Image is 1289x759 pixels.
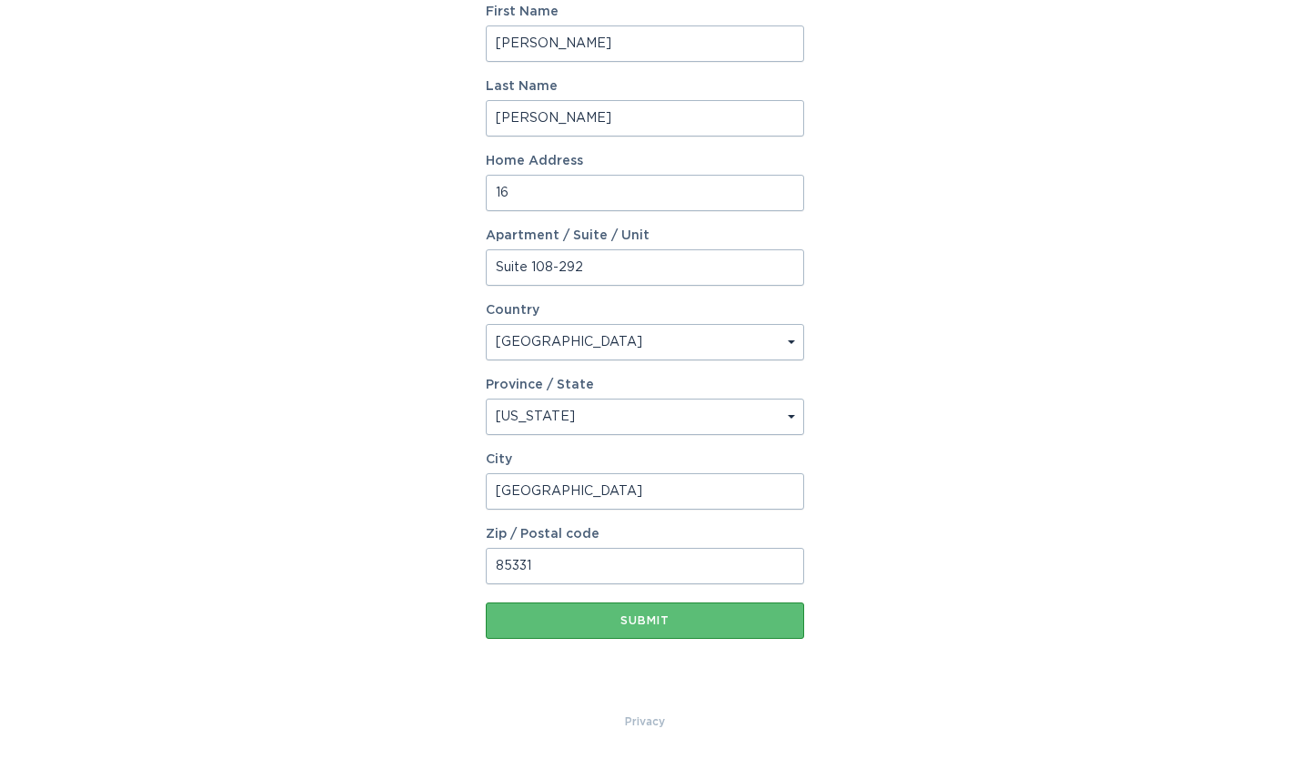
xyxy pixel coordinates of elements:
label: Last Name [486,80,804,93]
button: Submit [486,602,804,639]
label: Country [486,304,539,317]
label: Home Address [486,155,804,167]
label: First Name [486,5,804,18]
a: Privacy Policy & Terms of Use [625,712,665,732]
div: Submit [495,615,795,626]
label: City [486,453,804,466]
label: Province / State [486,379,594,391]
label: Zip / Postal code [486,528,804,541]
label: Apartment / Suite / Unit [486,229,804,242]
